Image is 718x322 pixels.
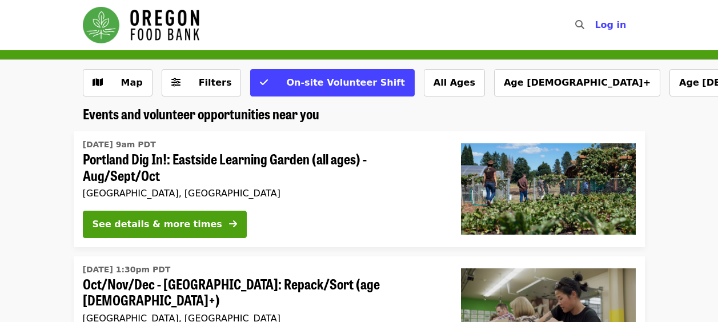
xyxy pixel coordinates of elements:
[250,69,414,96] button: On-site Volunteer Shift
[74,131,645,247] a: See details for "Portland Dig In!: Eastside Learning Garden (all ages) - Aug/Sept/Oct"
[585,14,635,37] button: Log in
[260,77,268,88] i: check icon
[83,103,319,123] span: Events and volunteer opportunities near you
[494,69,660,96] button: Age [DEMOGRAPHIC_DATA]+
[83,69,153,96] button: Show map view
[93,218,222,231] div: See details & more times
[83,139,156,151] time: [DATE] 9am PDT
[461,143,636,235] img: Portland Dig In!: Eastside Learning Garden (all ages) - Aug/Sept/Oct organized by Oregon Food Bank
[595,19,626,30] span: Log in
[162,69,242,96] button: Filters (0 selected)
[424,69,485,96] button: All Ages
[171,77,180,88] i: sliders-h icon
[83,7,199,43] img: Oregon Food Bank - Home
[591,11,600,39] input: Search
[229,219,237,230] i: arrow-right icon
[199,77,232,88] span: Filters
[83,276,443,309] span: Oct/Nov/Dec - [GEOGRAPHIC_DATA]: Repack/Sort (age [DEMOGRAPHIC_DATA]+)
[575,19,584,30] i: search icon
[93,77,103,88] i: map icon
[121,77,143,88] span: Map
[286,77,404,88] span: On-site Volunteer Shift
[83,151,443,184] span: Portland Dig In!: Eastside Learning Garden (all ages) - Aug/Sept/Oct
[83,264,171,276] time: [DATE] 1:30pm PDT
[83,188,443,199] div: [GEOGRAPHIC_DATA], [GEOGRAPHIC_DATA]
[83,211,247,238] button: See details & more times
